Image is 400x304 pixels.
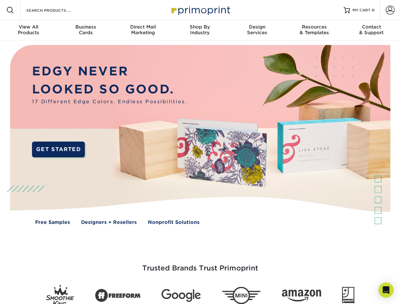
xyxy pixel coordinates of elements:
span: 17 Different Edge Colors. Endless Possibilities. [32,98,187,105]
span: Resources [286,24,343,30]
h3: Trusted Brands Trust Primoprint [15,249,385,280]
input: SEARCH PRODUCTS..... [26,6,87,14]
img: Goodwill [342,287,354,304]
div: & Templates [286,24,343,35]
a: GET STARTED [32,142,85,157]
span: 0 [372,8,375,12]
span: MY CART [352,8,371,13]
div: Cards [57,24,114,35]
div: Services [229,24,286,35]
div: Industry [171,24,228,35]
span: Design [229,24,286,30]
span: Business [57,24,114,30]
div: & Support [343,24,400,35]
a: Resources& Templates [286,20,343,41]
a: BusinessCards [57,20,114,41]
img: Google [162,289,201,302]
a: Free Samples [35,219,70,226]
img: Amazon [282,290,321,302]
a: Nonprofit Solutions [148,219,200,226]
p: LOOKED SO GOOD. [32,80,187,98]
a: DesignServices [229,20,286,41]
a: Contact& Support [343,20,400,41]
a: Direct MailMarketing [114,20,171,41]
p: EDGY NEVER [32,62,187,80]
a: Designers + Resellers [81,219,137,226]
span: Contact [343,24,400,30]
img: Primoprint [168,3,232,17]
div: Open Intercom Messenger [378,282,394,298]
span: Shop By [171,24,228,30]
div: Marketing [114,24,171,35]
a: Shop ByIndustry [171,20,228,41]
span: Direct Mail [114,24,171,30]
